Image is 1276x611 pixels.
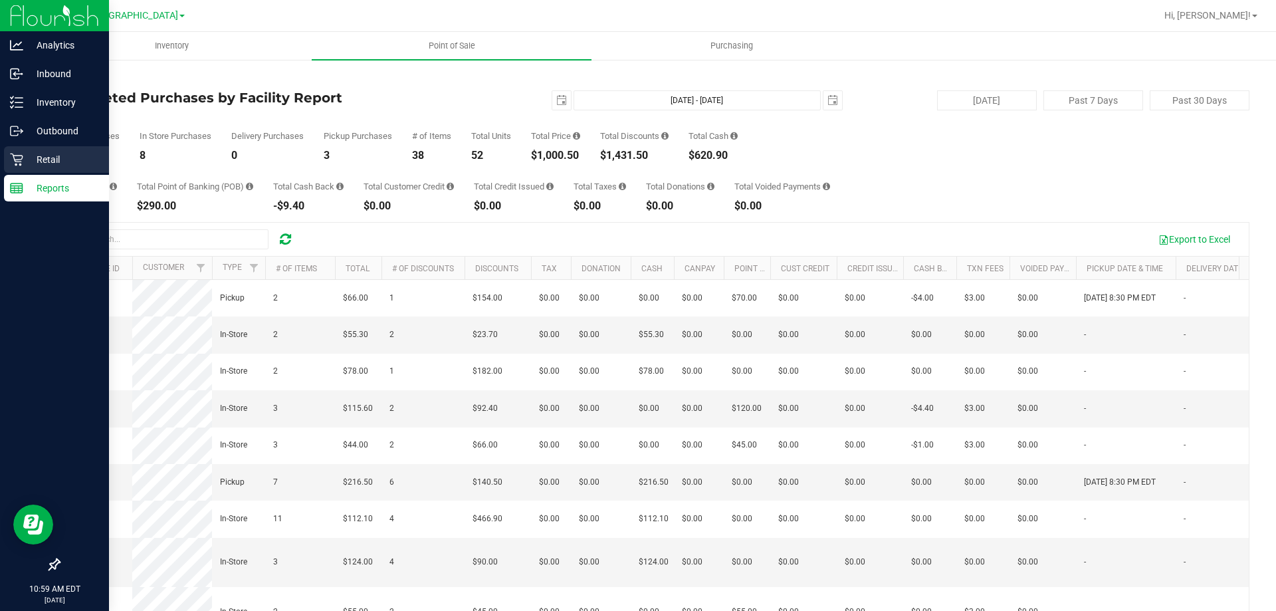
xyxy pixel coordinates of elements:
[646,201,714,211] div: $0.00
[471,150,511,161] div: 52
[137,40,207,52] span: Inventory
[1184,365,1186,378] span: -
[1184,476,1186,489] span: -
[1186,264,1243,273] a: Delivery Date
[579,476,599,489] span: $0.00
[1084,328,1086,341] span: -
[732,365,752,378] span: $0.00
[220,328,247,341] span: In-Store
[964,365,985,378] span: $0.00
[574,182,626,191] div: Total Taxes
[231,132,304,140] div: Delivery Purchases
[1164,10,1251,21] span: Hi, [PERSON_NAME]!
[231,150,304,161] div: 0
[579,556,599,568] span: $0.00
[1084,556,1086,568] span: -
[911,556,932,568] span: $0.00
[1084,402,1086,415] span: -
[1017,292,1038,305] span: $0.00
[573,132,580,140] i: Sum of the total prices of all purchases in the date range.
[273,201,344,211] div: -$9.40
[964,328,985,341] span: $0.00
[682,292,702,305] span: $0.00
[639,328,664,341] span: $55.30
[10,153,23,166] inline-svg: Retail
[732,292,757,305] span: $70.00
[312,32,591,60] a: Point of Sale
[579,439,599,451] span: $0.00
[778,292,799,305] span: $0.00
[143,263,184,272] a: Customer
[639,476,669,489] span: $216.50
[911,365,932,378] span: $0.00
[276,264,317,273] a: # of Items
[539,365,560,378] span: $0.00
[190,257,212,279] a: Filter
[619,182,626,191] i: Sum of the total taxes for all purchases in the date range.
[23,37,103,53] p: Analytics
[10,182,23,195] inline-svg: Reports
[6,595,103,605] p: [DATE]
[639,439,659,451] span: $0.00
[273,439,278,451] span: 3
[1017,365,1038,378] span: $0.00
[343,439,368,451] span: $44.00
[223,263,242,272] a: Type
[6,583,103,595] p: 10:59 AM EDT
[539,556,560,568] span: $0.00
[473,365,502,378] span: $182.00
[273,328,278,341] span: 2
[911,402,934,415] span: -$4.40
[58,90,455,105] h4: Completed Purchases by Facility Report
[845,292,865,305] span: $0.00
[447,182,454,191] i: Sum of the successful, non-voided payments using account credit for all purchases in the date range.
[10,67,23,80] inline-svg: Inbound
[273,556,278,568] span: 3
[641,264,663,273] a: Cash
[343,513,373,525] span: $112.10
[364,182,454,191] div: Total Customer Credit
[582,264,621,273] a: Donation
[579,402,599,415] span: $0.00
[579,328,599,341] span: $0.00
[389,476,394,489] span: 6
[823,182,830,191] i: Sum of all voided payment transaction amounts, excluding tips and transaction fees, for all purch...
[32,32,312,60] a: Inventory
[734,264,829,273] a: Point of Banking (POB)
[911,292,934,305] span: -$4.00
[778,439,799,451] span: $0.00
[343,328,368,341] span: $55.30
[823,91,842,110] span: select
[639,556,669,568] span: $124.00
[23,123,103,139] p: Outbound
[13,505,53,545] iframe: Resource center
[732,402,762,415] span: $120.00
[682,365,702,378] span: $0.00
[474,201,554,211] div: $0.00
[1184,556,1186,568] span: -
[778,328,799,341] span: $0.00
[343,365,368,378] span: $78.00
[732,439,757,451] span: $45.00
[732,476,752,489] span: $0.00
[1084,292,1156,305] span: [DATE] 8:30 PM EDT
[778,556,799,568] span: $0.00
[246,182,253,191] i: Sum of the successful, non-voided point-of-banking payment transactions, both via payment termina...
[682,328,702,341] span: $0.00
[220,292,245,305] span: Pickup
[539,476,560,489] span: $0.00
[1017,556,1038,568] span: $0.00
[845,556,865,568] span: $0.00
[579,292,599,305] span: $0.00
[964,292,985,305] span: $3.00
[730,132,738,140] i: Sum of the successful, non-voided cash payment transactions for all purchases in the date range. ...
[732,556,752,568] span: $0.00
[732,513,752,525] span: $0.00
[10,96,23,109] inline-svg: Inventory
[69,229,268,249] input: Search...
[639,292,659,305] span: $0.00
[10,124,23,138] inline-svg: Outbound
[682,556,702,568] span: $0.00
[389,328,394,341] span: 2
[911,513,932,525] span: $0.00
